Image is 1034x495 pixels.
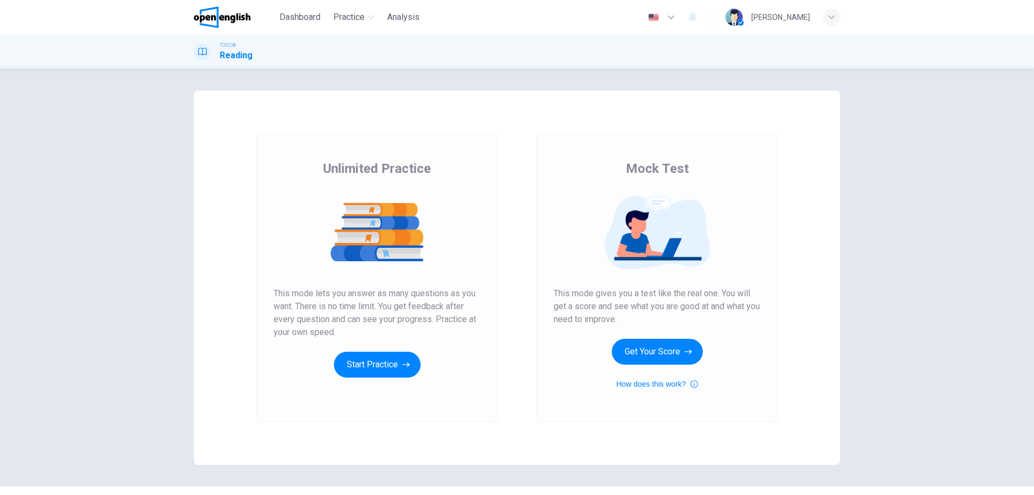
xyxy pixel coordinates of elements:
[554,287,760,326] span: This mode gives you a test like the real one. You will get a score and see what you are good at a...
[626,160,689,177] span: Mock Test
[751,11,810,24] div: [PERSON_NAME]
[616,378,697,391] button: How does this work?
[725,9,743,26] img: Profile picture
[387,11,420,24] span: Analysis
[383,8,424,27] button: Analysis
[612,339,703,365] button: Get Your Score
[220,49,253,62] h1: Reading
[220,41,236,49] span: TOEIC®
[280,11,320,24] span: Dashboard
[194,6,250,28] img: OpenEnglish logo
[647,13,660,22] img: en
[334,352,421,378] button: Start Practice
[194,6,275,28] a: OpenEnglish logo
[275,8,325,27] button: Dashboard
[333,11,365,24] span: Practice
[329,8,379,27] button: Practice
[323,160,431,177] span: Unlimited Practice
[274,287,480,339] span: This mode lets you answer as many questions as you want. There is no time limit. You get feedback...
